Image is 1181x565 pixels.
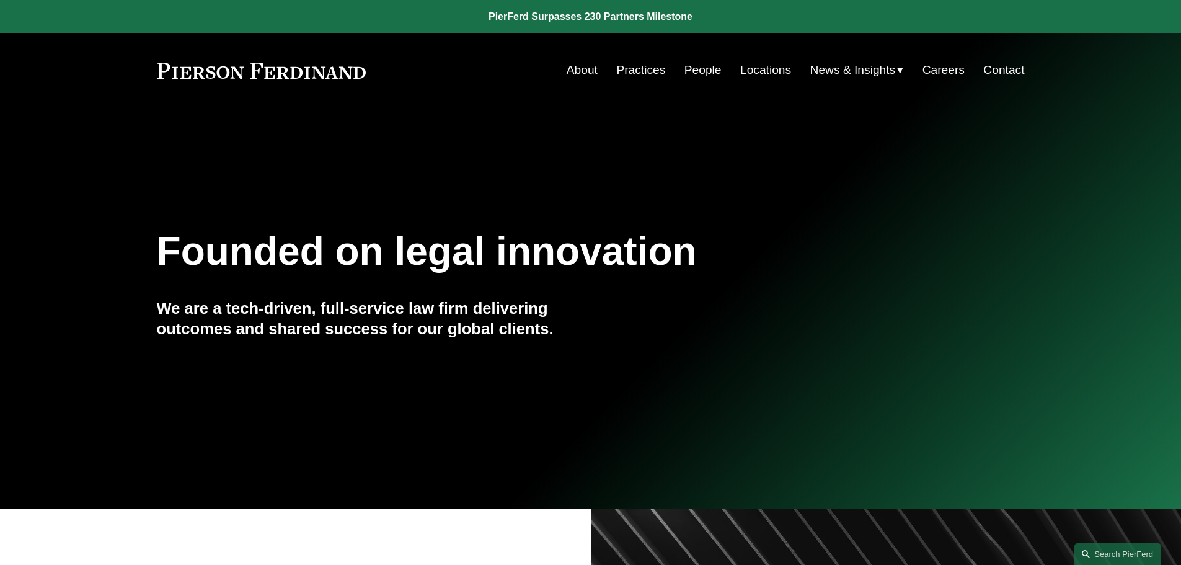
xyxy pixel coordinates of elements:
a: Contact [983,58,1024,82]
a: Careers [922,58,965,82]
a: People [684,58,722,82]
a: Locations [740,58,791,82]
h4: We are a tech-driven, full-service law firm delivering outcomes and shared success for our global... [157,298,591,339]
span: News & Insights [810,60,896,81]
a: Search this site [1074,543,1161,565]
a: About [567,58,598,82]
h1: Founded on legal innovation [157,229,880,274]
a: folder dropdown [810,58,904,82]
a: Practices [616,58,665,82]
